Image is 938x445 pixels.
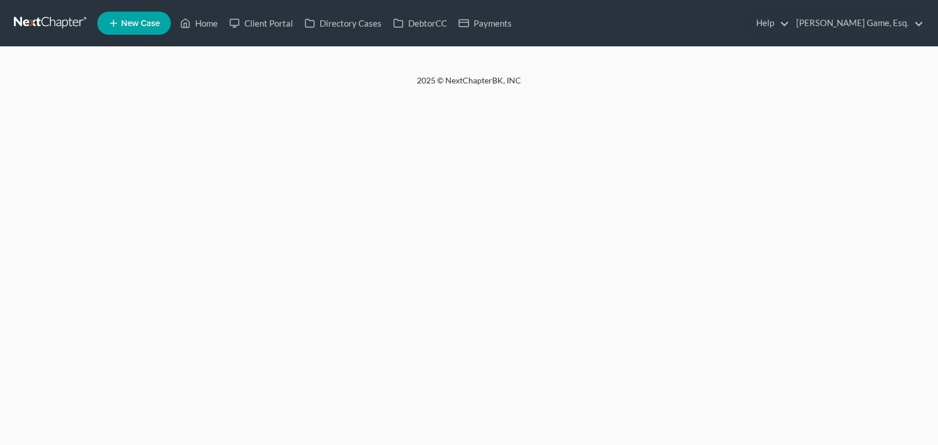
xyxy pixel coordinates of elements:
a: Home [174,13,223,34]
new-legal-case-button: New Case [97,12,171,35]
div: 2025 © NextChapterBK, INC [139,75,799,96]
a: Help [750,13,789,34]
a: Client Portal [223,13,299,34]
a: Directory Cases [299,13,387,34]
a: Payments [453,13,518,34]
a: [PERSON_NAME] Game, Esq. [790,13,924,34]
a: DebtorCC [387,13,453,34]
